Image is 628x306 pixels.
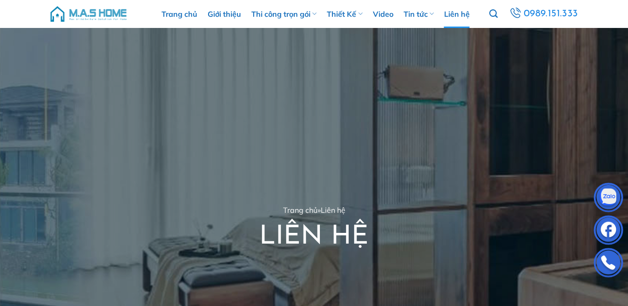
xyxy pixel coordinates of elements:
span: Liên hệ [321,205,345,215]
img: Facebook [594,218,622,245]
img: Phone [594,250,622,278]
nav: breadcrumbs [151,204,478,217]
a: Trang chủ [283,205,317,215]
span: » [317,205,321,215]
span: 0989.151.333 [524,6,578,22]
img: Zalo [594,185,622,213]
h1: LIÊN HỆ [151,224,478,250]
a: 0989.151.333 [508,6,579,22]
a: Tìm kiếm [489,4,498,24]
